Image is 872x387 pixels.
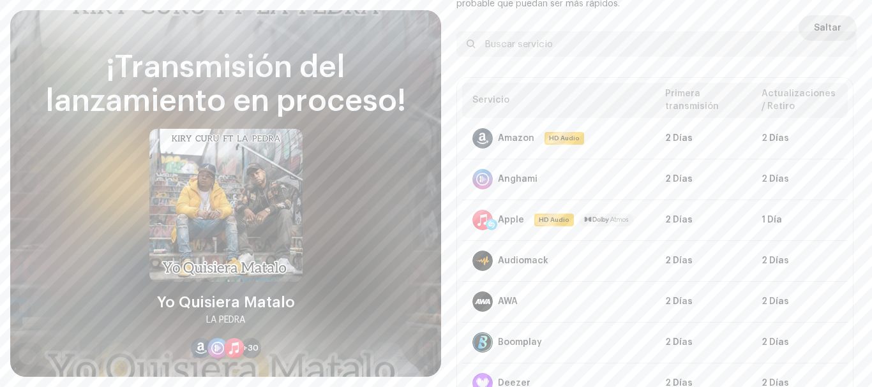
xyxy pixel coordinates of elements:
[26,51,426,119] div: ¡Transmisión del lanzamiento en proceso!
[655,281,751,322] td: 2 Días
[456,31,857,57] input: Buscar servicio
[655,240,751,281] td: 2 Días
[799,15,857,41] button: Saltar
[498,133,534,143] div: Amazon
[814,15,841,41] span: Saltar
[498,296,518,307] div: AWA
[751,322,848,363] td: 2 Días
[655,83,751,118] th: Primera transmisión
[751,159,848,200] td: 2 Días
[498,256,548,266] div: Audiomack
[751,118,848,159] td: 2 Días
[546,133,583,143] span: HD Audio
[655,118,751,159] td: 2 Días
[536,215,573,225] span: HD Audio
[498,174,537,184] div: Anghami
[157,292,295,312] div: Yo Quisiera Matalo
[751,200,848,240] td: 1 Día
[751,83,848,118] th: Actualizaciones / Retiro
[655,159,751,200] td: 2 Días
[751,281,848,322] td: 2 Días
[498,215,524,225] div: Apple
[655,322,751,363] td: 2 Días
[655,200,751,240] td: 2 Días
[206,312,245,328] div: LA PEDRA
[751,240,848,281] td: 2 Días
[498,337,542,347] div: Boomplay
[243,343,259,353] span: +30
[149,129,303,282] img: b01b0b8e-3f8f-4dc9-ae63-d331efcdc405
[462,83,655,118] th: Servicio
